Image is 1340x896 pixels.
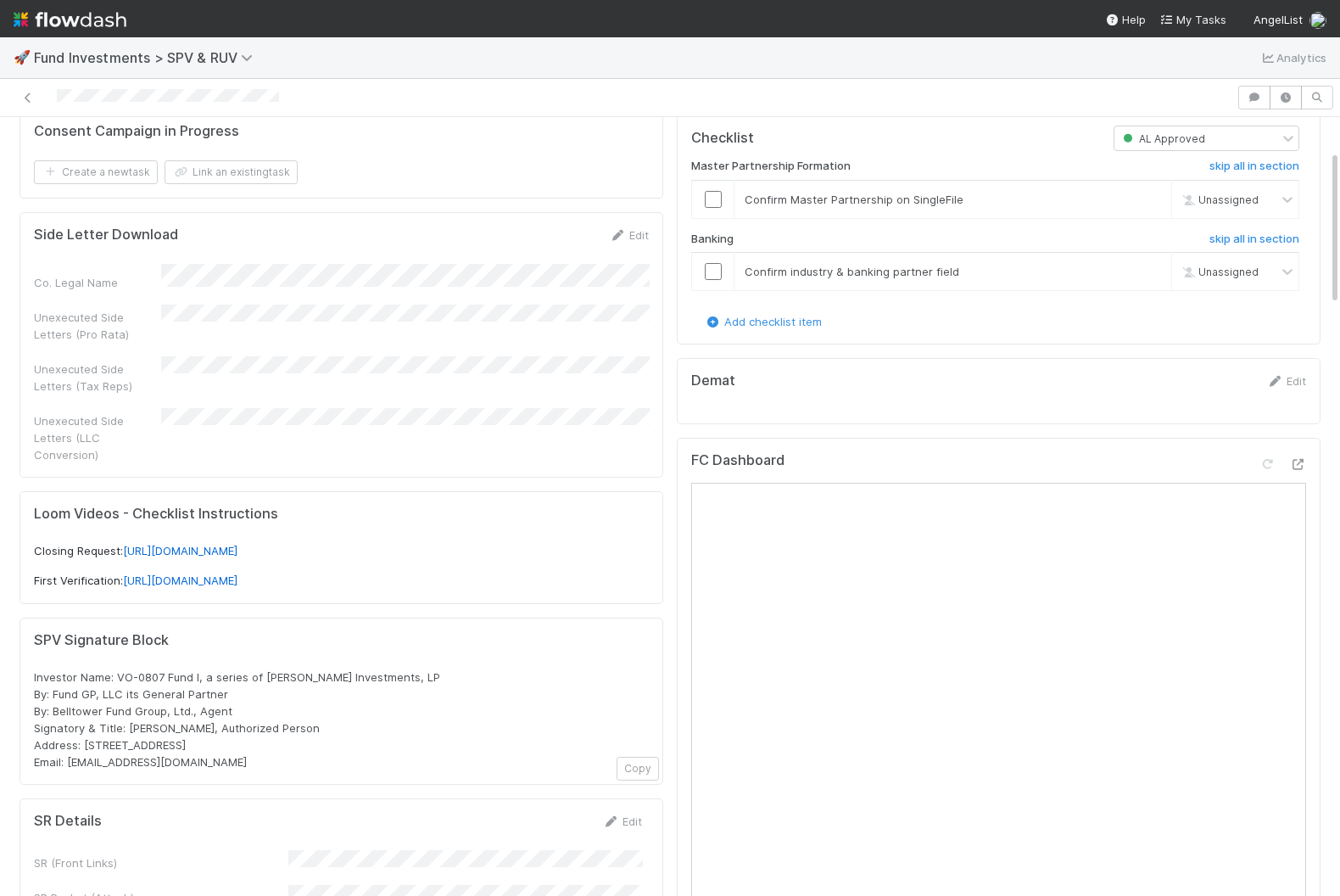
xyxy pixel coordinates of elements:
[1253,13,1303,26] span: AngelList
[34,506,649,523] h5: Loom Videos - Checklist Instructions
[34,49,261,66] span: Fund Investments > SPV & RUV
[1209,160,1299,173] h6: skip all in section
[123,574,237,587] a: [URL][DOMAIN_NAME]
[1209,232,1299,246] h6: skip all in section
[34,573,649,590] p: First Verification:
[1209,232,1299,253] a: skip all in section
[1266,374,1306,388] a: Edit
[34,160,158,184] button: Create a newtask
[1159,13,1226,26] span: My Tasks
[602,815,642,828] a: Edit
[34,274,161,291] div: Co. Legal Name
[1119,132,1205,145] span: AL Approved
[609,228,649,242] a: Edit
[34,543,649,560] p: Closing Request:
[34,854,288,871] div: SR (Front Links)
[1178,193,1259,205] span: Unassigned
[745,265,959,278] span: Confirm industry & banking partner field
[691,232,734,246] h6: Banking
[165,160,298,184] button: Link an existingtask
[34,227,178,244] h5: Side Letter Download
[123,544,237,557] a: [URL][DOMAIN_NAME]
[34,813,102,830] h5: SR Details
[691,160,851,173] h6: Master Partnership Formation
[34,309,161,343] div: Unexecuted Side Letters (Pro Rata)
[1259,48,1326,68] a: Analytics
[704,315,822,328] a: Add checklist item
[617,757,659,781] button: Copy
[14,5,126,34] img: logo-inverted-e16ddd16eac7371096b0.svg
[34,123,239,140] h5: Consent Campaign in Progress
[1159,11,1226,28] a: My Tasks
[691,452,784,469] h5: FC Dashboard
[1178,266,1259,278] span: Unassigned
[14,50,31,64] span: 🚀
[34,412,161,463] div: Unexecuted Side Letters (LLC Conversion)
[34,632,649,649] h5: SPV Signature Block
[1105,11,1146,28] div: Help
[691,130,754,147] h5: Checklist
[1309,12,1326,29] img: avatar_eed832e9-978b-43e4-b51e-96e46fa5184b.png
[34,670,440,769] span: Investor Name: VO-0807 Fund I, a series of [PERSON_NAME] Investments, LP By: Fund GP, LLC its Gen...
[1209,160,1299,180] a: skip all in section
[34,361,161,395] div: Unexecuted Side Letters (Tax Reps)
[691,372,735,389] h5: Demat
[745,193,963,206] span: Confirm Master Partnership on SingleFile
